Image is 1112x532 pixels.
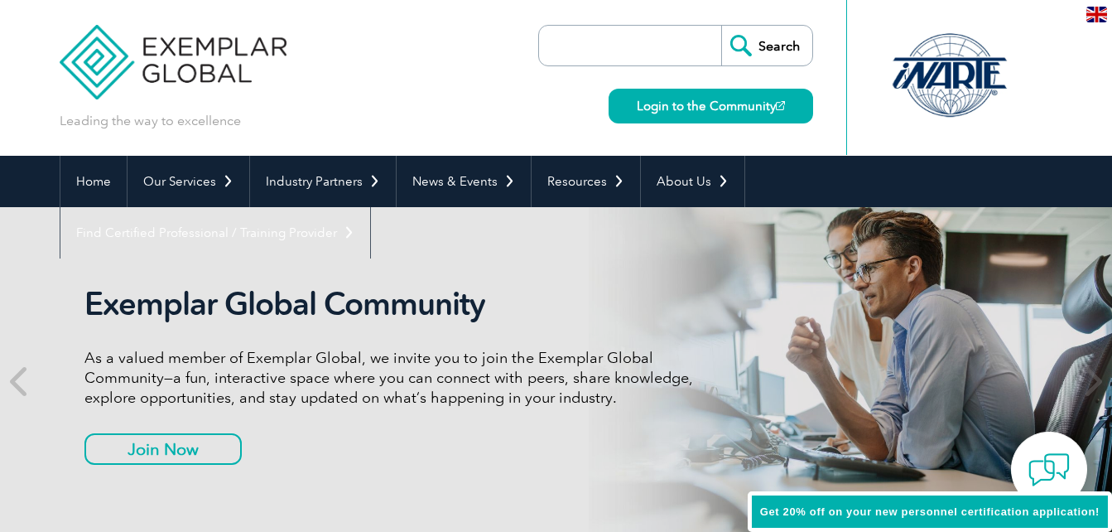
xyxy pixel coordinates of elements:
a: Find Certified Professional / Training Provider [60,207,370,259]
a: Login to the Community [609,89,813,123]
img: open_square.png [776,101,785,110]
img: en [1086,7,1107,22]
a: Our Services [128,156,249,207]
a: Resources [532,156,640,207]
input: Search [721,26,812,65]
a: Join Now [84,433,242,465]
a: News & Events [397,156,531,207]
a: About Us [641,156,744,207]
p: Leading the way to excellence [60,112,241,130]
p: As a valued member of Exemplar Global, we invite you to join the Exemplar Global Community—a fun,... [84,348,705,408]
a: Industry Partners [250,156,396,207]
h2: Exemplar Global Community [84,285,705,323]
img: contact-chat.png [1028,449,1070,491]
a: Home [60,156,127,207]
span: Get 20% off on your new personnel certification application! [760,505,1100,518]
